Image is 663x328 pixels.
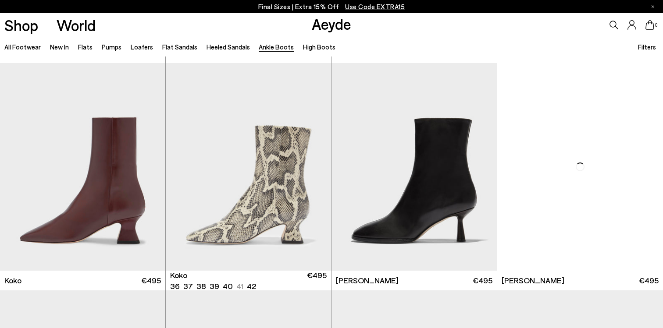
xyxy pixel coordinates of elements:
[497,63,663,271] img: Dorothy Soft Sock Boots
[473,275,492,286] span: €495
[247,281,256,292] li: 42
[166,271,331,290] a: Koko 36 37 38 39 40 41 42 €495
[654,23,659,28] span: 0
[141,275,161,286] span: €495
[131,43,153,51] a: Loafers
[303,43,335,51] a: High Boots
[166,63,331,271] img: Koko Regal Heel Boots
[162,43,197,51] a: Flat Sandals
[4,18,38,33] a: Shop
[345,3,405,11] span: Navigate to /collections/ss25-final-sizes
[639,275,659,286] span: €495
[638,43,656,51] span: Filters
[210,281,219,292] li: 39
[259,43,294,51] a: Ankle Boots
[307,270,327,292] span: €495
[4,275,21,286] span: Koko
[57,18,96,33] a: World
[196,281,206,292] li: 38
[166,63,331,271] a: Next slide Previous slide
[170,281,253,292] ul: variant
[102,43,121,51] a: Pumps
[336,275,399,286] span: [PERSON_NAME]
[78,43,93,51] a: Flats
[331,271,497,290] a: [PERSON_NAME] €495
[183,281,193,292] li: 37
[4,43,41,51] a: All Footwear
[166,63,331,271] div: 1 / 6
[50,43,69,51] a: New In
[170,270,187,281] span: Koko
[645,20,654,30] a: 0
[207,43,250,51] a: Heeled Sandals
[223,281,233,292] li: 40
[502,275,564,286] span: [PERSON_NAME]
[258,1,405,12] p: Final Sizes | Extra 15% Off
[331,63,497,271] img: Dorothy Soft Sock Boots
[497,271,663,290] a: [PERSON_NAME] €495
[170,281,180,292] li: 36
[312,14,351,33] a: Aeyde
